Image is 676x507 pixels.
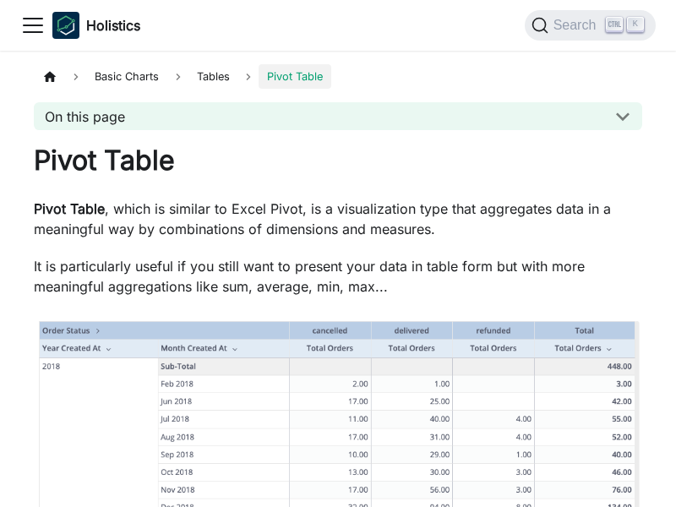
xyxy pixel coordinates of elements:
span: Search [548,18,607,33]
h1: Pivot Table [34,144,642,177]
p: It is particularly useful if you still want to present your data in table form but with more mean... [34,256,642,297]
button: On this page [34,102,642,130]
button: Toggle navigation bar [20,13,46,38]
span: Basic Charts [86,64,167,89]
strong: Pivot Table [34,200,105,217]
img: Holistics [52,12,79,39]
button: Search (Ctrl+K) [525,10,656,41]
kbd: K [627,17,644,32]
a: HolisticsHolistics [52,12,140,39]
p: , which is similar to Excel Pivot, is a visualization type that aggregates data in a meaningful w... [34,199,642,239]
span: Tables [188,64,238,89]
span: Pivot Table [259,64,331,89]
nav: Breadcrumbs [34,64,642,89]
a: Home page [34,64,66,89]
b: Holistics [86,15,140,35]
